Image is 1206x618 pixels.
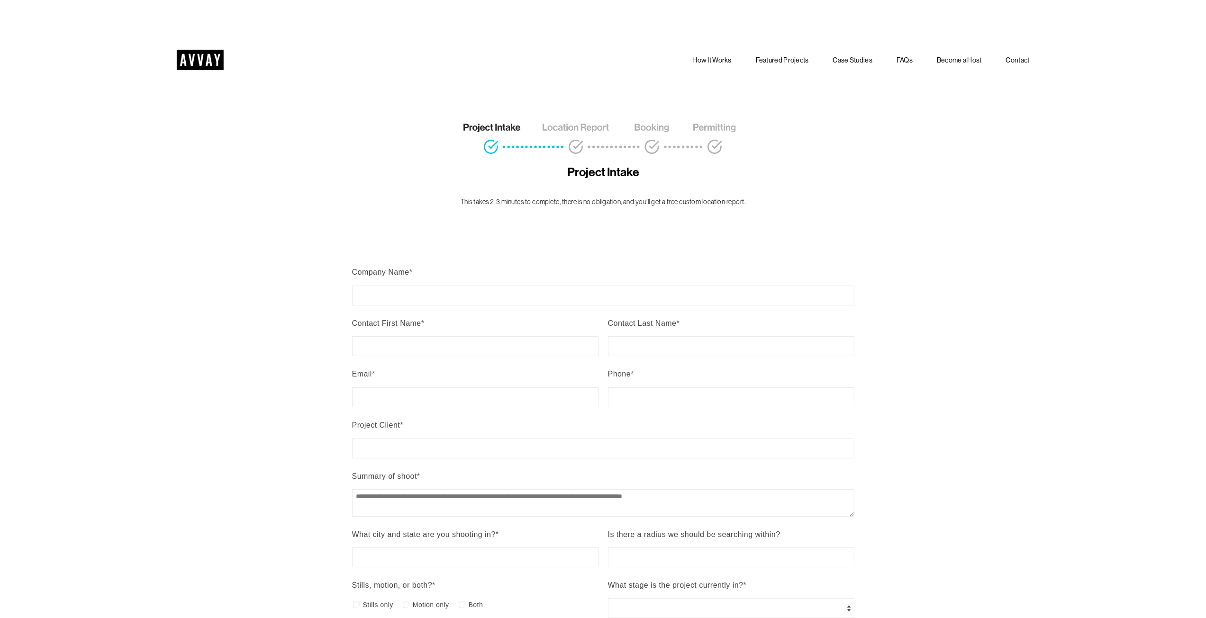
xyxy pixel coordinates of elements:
[352,319,421,327] span: Contact First Name
[352,421,400,429] span: Project Client
[1006,54,1029,66] a: Contact
[608,530,780,538] span: Is there a radius we should be searching within?
[352,489,854,517] textarea: Summary of shoot*
[403,601,409,608] input: Motion only
[352,286,854,305] input: Company Name*
[608,336,854,356] input: Contact Last Name*
[459,601,465,608] input: Both
[692,54,731,66] a: How It Works
[352,387,598,407] input: Email*
[937,54,982,66] a: Become a Host
[352,581,433,589] span: Stills, motion, or both?
[608,547,854,567] input: Is there a radius we should be searching within?
[352,547,598,567] input: What city and state are you shooting in?*
[353,601,360,608] input: Stills only
[363,598,393,611] span: Stills only
[352,336,598,356] input: Contact First Name*
[608,319,677,327] span: Contact Last Name
[391,165,815,180] h4: Project Intake
[608,387,854,407] input: Phone*
[352,439,854,458] input: Project Client*
[608,598,854,618] select: What stage is the project currently in?*
[469,598,483,611] span: Both
[897,54,913,66] a: FAQs
[352,370,372,378] span: Email
[608,370,631,378] span: Phone
[352,268,409,276] span: Company Name
[391,197,815,207] p: This takes 2-3 minutes to complete, there is no obligation, and you’ll get a free custom location...
[833,54,872,66] a: Case Studies
[413,598,449,611] span: Motion only
[177,50,224,70] img: AVVAY - The First Nationwide Location Scouting Co.
[352,530,496,538] span: What city and state are you shooting in?
[352,472,417,480] span: Summary of shoot
[608,581,744,589] span: What stage is the project currently in?
[756,54,809,66] a: Featured Projects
